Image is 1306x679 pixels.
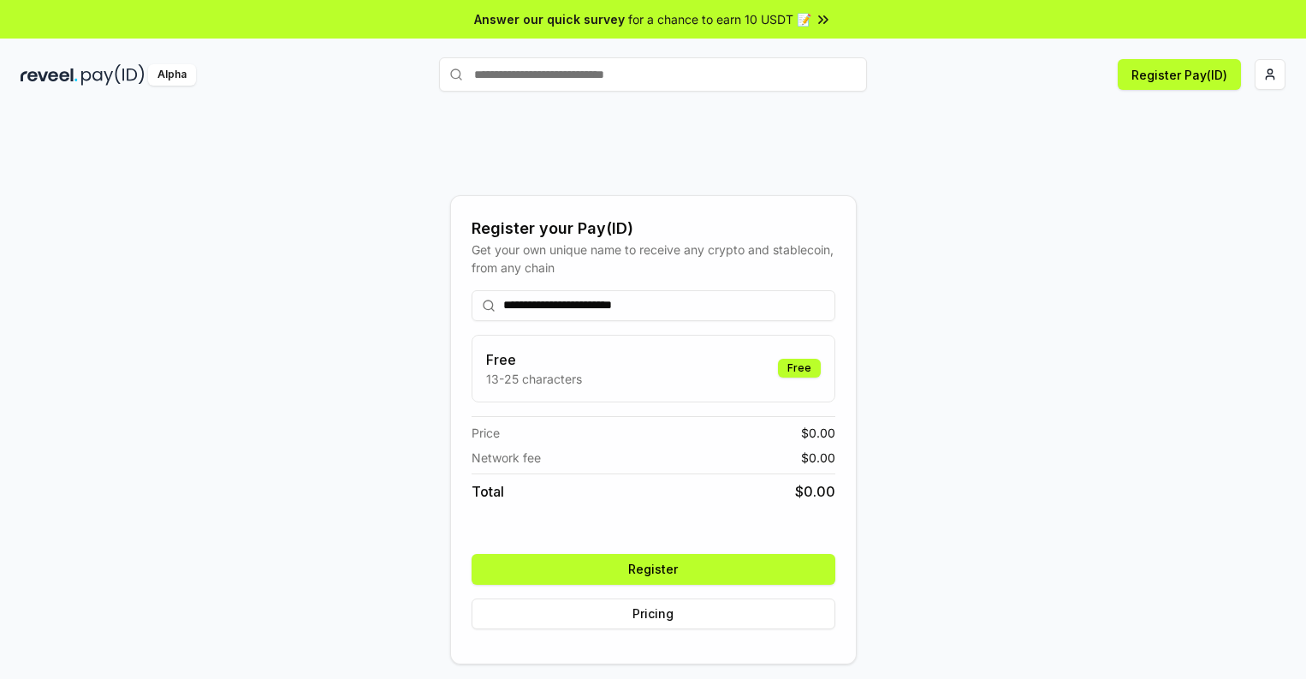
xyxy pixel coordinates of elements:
[148,64,196,86] div: Alpha
[474,10,625,28] span: Answer our quick survey
[472,449,541,467] span: Network fee
[486,349,582,370] h3: Free
[21,64,78,86] img: reveel_dark
[472,554,835,585] button: Register
[472,599,835,629] button: Pricing
[801,424,835,442] span: $ 0.00
[486,370,582,388] p: 13-25 characters
[628,10,811,28] span: for a chance to earn 10 USDT 📝
[795,481,835,502] span: $ 0.00
[472,241,835,277] div: Get your own unique name to receive any crypto and stablecoin, from any chain
[81,64,145,86] img: pay_id
[1118,59,1241,90] button: Register Pay(ID)
[472,217,835,241] div: Register your Pay(ID)
[472,481,504,502] span: Total
[801,449,835,467] span: $ 0.00
[472,424,500,442] span: Price
[778,359,821,378] div: Free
